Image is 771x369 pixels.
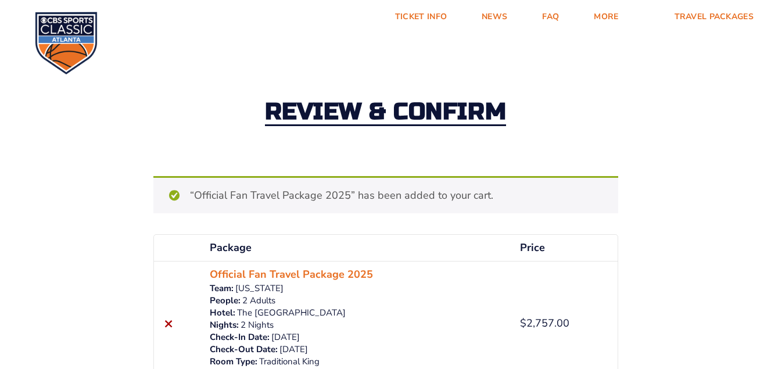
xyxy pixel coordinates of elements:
[513,235,618,261] th: Price
[210,267,373,282] a: Official Fan Travel Package 2025
[265,100,507,126] h2: Review & Confirm
[210,282,234,295] dt: Team:
[210,307,235,319] dt: Hotel:
[210,331,270,343] dt: Check-In Date:
[203,235,513,261] th: Package
[210,331,506,343] p: [DATE]
[161,316,177,331] a: Remove this item
[210,343,278,356] dt: Check-Out Date:
[210,319,506,331] p: 2 Nights
[210,356,506,368] p: Traditional King
[35,12,98,74] img: CBS Sports Classic
[153,176,618,213] div: “Official Fan Travel Package 2025” has been added to your cart.
[210,307,506,319] p: The [GEOGRAPHIC_DATA]
[210,356,257,368] dt: Room Type:
[520,316,569,330] bdi: 2,757.00
[210,295,241,307] dt: People:
[210,343,506,356] p: [DATE]
[210,282,506,295] p: [US_STATE]
[210,319,239,331] dt: Nights:
[210,295,506,307] p: 2 Adults
[520,316,526,330] span: $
